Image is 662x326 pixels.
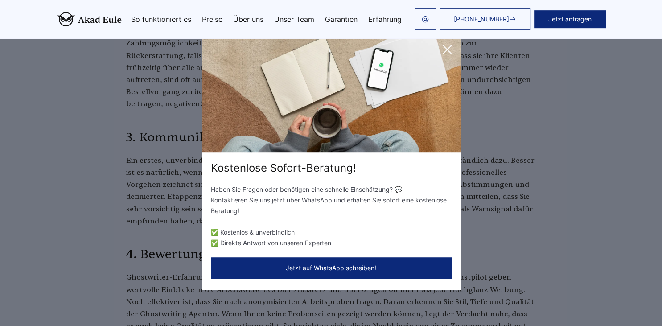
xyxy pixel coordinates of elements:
[233,16,263,23] a: Über uns
[274,16,314,23] a: Unser Team
[211,227,452,238] li: ✅ Kostenlos & unverbindlich
[211,257,452,279] button: Jetzt auf WhatsApp schreiben!
[211,238,452,248] li: ✅ Direkte Antwort von unseren Experten
[211,184,452,216] p: Haben Sie Fragen oder benötigen eine schnelle Einschätzung? 💬 Kontaktieren Sie uns jetzt über Wha...
[202,161,461,175] div: Kostenlose Sofort-Beratung!
[57,12,122,26] img: logo
[368,16,402,23] a: Erfahrung
[131,16,191,23] a: So funktioniert es
[422,16,429,23] img: email
[454,16,509,23] span: [PHONE_NUMBER]
[202,16,222,23] a: Preise
[325,16,358,23] a: Garantien
[534,10,606,28] button: Jetzt anfragen
[440,8,530,30] a: [PHONE_NUMBER]
[202,36,461,152] img: exit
